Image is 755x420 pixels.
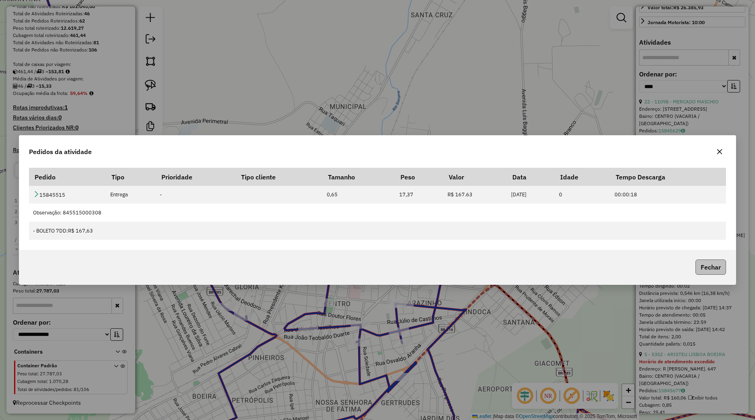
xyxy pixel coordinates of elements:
[610,185,726,204] td: 00:00:18
[322,168,395,185] th: Tamanho
[33,227,722,235] div: - BOLETO 7DD:
[507,185,555,204] td: [DATE]
[695,259,726,275] button: Fechar
[29,168,106,185] th: Pedido
[444,168,507,185] th: Valor
[110,191,128,198] span: Entrega
[236,168,323,185] th: Tipo cliente
[395,168,444,185] th: Peso
[33,209,722,216] div: Observação: 845515000308
[156,168,236,185] th: Prioridade
[156,185,236,204] td: -
[444,185,507,204] td: R$ 167.63
[610,168,726,185] th: Tempo Descarga
[555,185,611,204] td: 0
[106,168,156,185] th: Tipo
[68,227,93,234] span: R$ 167,63
[29,147,92,156] span: Pedidos da atividade
[555,168,611,185] th: Idade
[29,185,106,204] td: 15845515
[395,185,444,204] td: 17,37
[322,185,395,204] td: 0,65
[507,168,555,185] th: Data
